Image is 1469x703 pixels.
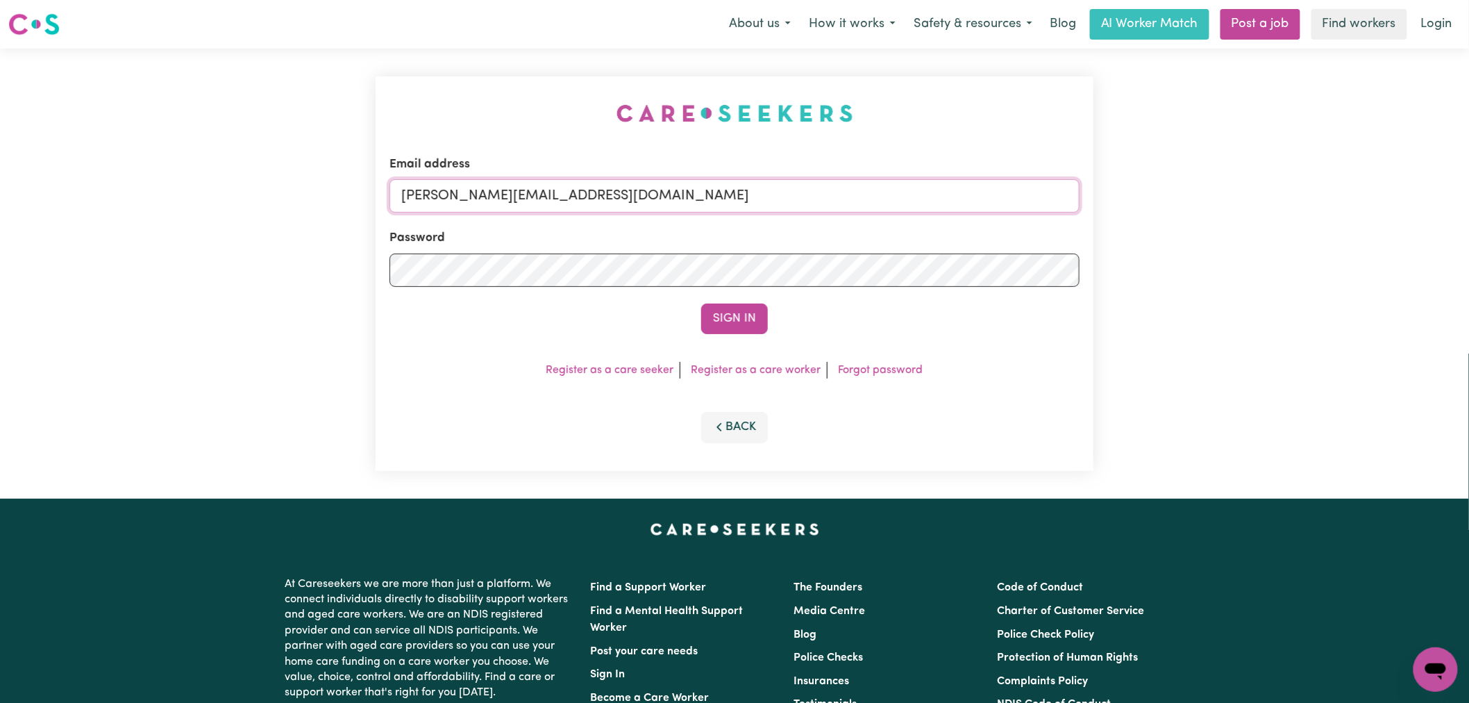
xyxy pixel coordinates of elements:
[546,365,674,376] a: Register as a care seeker
[794,629,816,640] a: Blog
[1220,9,1300,40] a: Post a job
[590,646,698,657] a: Post your care needs
[794,606,865,617] a: Media Centre
[794,582,862,593] a: The Founders
[905,10,1041,39] button: Safety & resources
[998,629,1095,640] a: Police Check Policy
[1090,9,1209,40] a: AI Worker Match
[1041,9,1084,40] a: Blog
[998,676,1089,687] a: Complaints Policy
[998,582,1084,593] a: Code of Conduct
[1413,9,1461,40] a: Login
[389,179,1080,213] input: Email address
[8,12,60,37] img: Careseekers logo
[794,676,849,687] a: Insurances
[590,606,743,634] a: Find a Mental Health Support Worker
[650,524,819,535] a: Careseekers home page
[720,10,800,39] button: About us
[998,652,1139,663] a: Protection of Human Rights
[1413,647,1458,692] iframe: Button to launch messaging window
[8,8,60,40] a: Careseekers logo
[691,365,821,376] a: Register as a care worker
[389,156,470,174] label: Email address
[590,669,625,680] a: Sign In
[839,365,923,376] a: Forgot password
[998,606,1145,617] a: Charter of Customer Service
[794,652,863,663] a: Police Checks
[590,582,706,593] a: Find a Support Worker
[701,412,768,443] button: Back
[800,10,905,39] button: How it works
[1311,9,1407,40] a: Find workers
[701,304,768,334] button: Sign In
[389,229,445,247] label: Password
